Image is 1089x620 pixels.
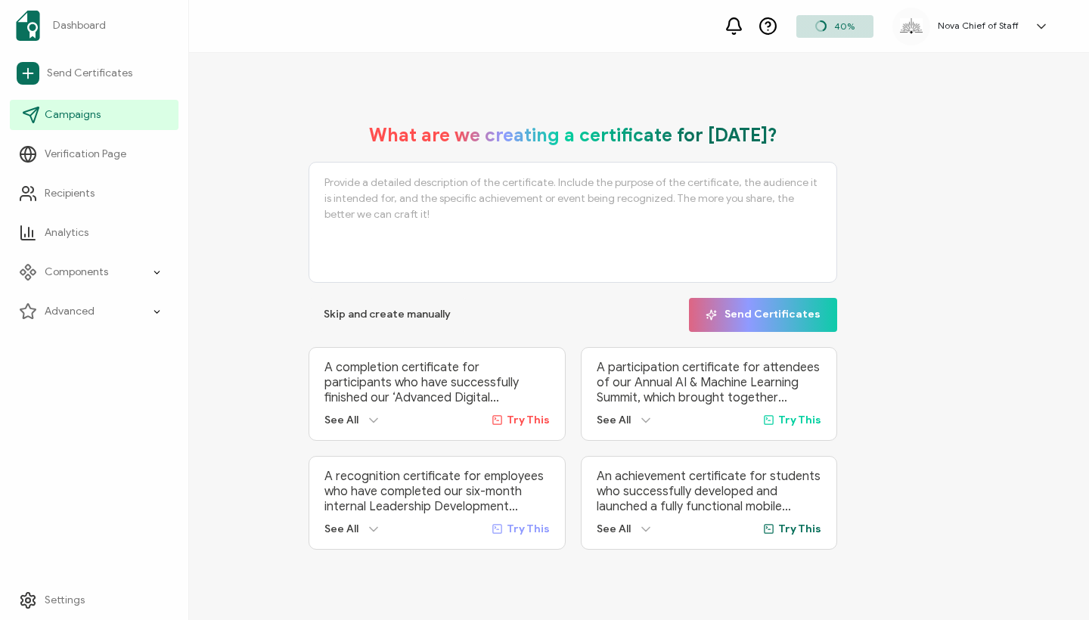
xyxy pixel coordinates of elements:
[834,20,855,32] span: 40%
[10,178,178,209] a: Recipients
[324,469,550,514] p: A recognition certificate for employees who have completed our six-month internal Leadership Deve...
[47,66,132,81] span: Send Certificates
[45,304,95,319] span: Advanced
[369,124,777,147] h1: What are we creating a certificate for [DATE]?
[597,469,822,514] p: An achievement certificate for students who successfully developed and launched a fully functiona...
[45,225,88,240] span: Analytics
[45,593,85,608] span: Settings
[16,11,40,41] img: sertifier-logomark-colored.svg
[507,522,550,535] span: Try This
[324,360,550,405] p: A completion certificate for participants who have successfully finished our ‘Advanced Digital Ma...
[45,147,126,162] span: Verification Page
[324,414,358,426] span: See All
[706,309,821,321] span: Send Certificates
[597,414,631,426] span: See All
[53,18,106,33] span: Dashboard
[324,522,358,535] span: See All
[507,414,550,426] span: Try This
[10,139,178,169] a: Verification Page
[45,107,101,122] span: Campaigns
[938,20,1019,31] h5: Nova Chief of Staff
[597,360,822,405] p: A participation certificate for attendees of our Annual AI & Machine Learning Summit, which broug...
[10,56,178,91] a: Send Certificates
[1013,547,1089,620] iframe: Chat Widget
[900,18,923,33] img: f53f884a-7200-4873-80e7-5e9b12fc9e96.png
[324,309,451,320] span: Skip and create manually
[597,522,631,535] span: See All
[10,100,178,130] a: Campaigns
[309,298,466,332] button: Skip and create manually
[689,298,837,332] button: Send Certificates
[10,218,178,248] a: Analytics
[778,414,821,426] span: Try This
[778,522,821,535] span: Try This
[45,186,95,201] span: Recipients
[10,5,178,47] a: Dashboard
[45,265,108,280] span: Components
[10,585,178,615] a: Settings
